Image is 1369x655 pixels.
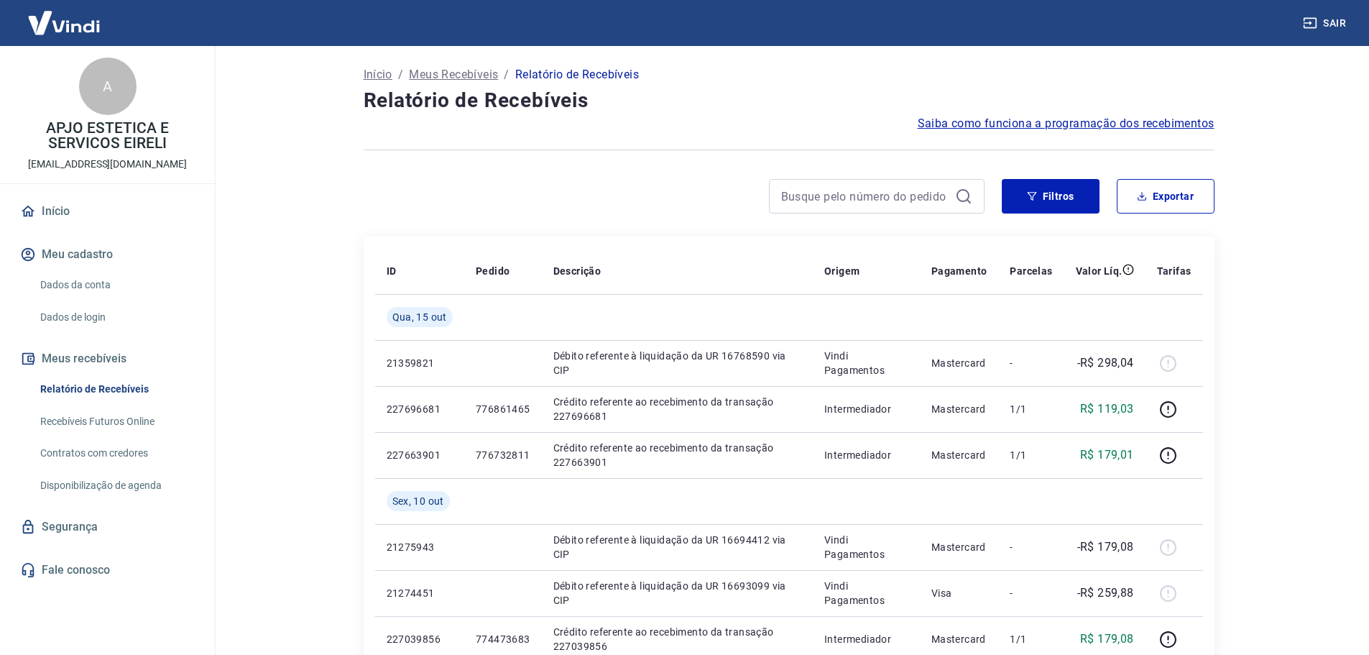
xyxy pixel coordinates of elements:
[824,579,908,608] p: Vindi Pagamentos
[34,270,198,300] a: Dados da conta
[931,632,987,646] p: Mastercard
[824,349,908,377] p: Vindi Pagamentos
[476,402,530,416] p: 776861465
[1010,632,1052,646] p: 1/1
[392,310,447,324] span: Qua, 15 out
[504,66,509,83] p: /
[34,471,198,500] a: Disponibilização de agenda
[824,264,859,278] p: Origem
[34,439,198,468] a: Contratos com credores
[1010,356,1052,370] p: -
[931,448,987,462] p: Mastercard
[17,343,198,375] button: Meus recebíveis
[1010,264,1052,278] p: Parcelas
[824,448,908,462] p: Intermediador
[409,66,498,83] a: Meus Recebíveis
[1010,448,1052,462] p: 1/1
[918,115,1214,132] a: Saiba como funciona a programação dos recebimentos
[364,66,392,83] a: Início
[553,264,601,278] p: Descrição
[476,264,510,278] p: Pedido
[1080,400,1134,418] p: R$ 119,03
[931,586,987,600] p: Visa
[387,264,397,278] p: ID
[17,511,198,543] a: Segurança
[553,349,802,377] p: Débito referente à liquidação da UR 16768590 via CIP
[11,121,203,151] p: APJO ESTETICA E SERVICOS EIRELI
[34,407,198,436] a: Recebíveis Futuros Online
[553,395,802,423] p: Crédito referente ao recebimento da transação 227696681
[398,66,403,83] p: /
[28,157,187,172] p: [EMAIL_ADDRESS][DOMAIN_NAME]
[476,632,530,646] p: 774473683
[1010,540,1052,554] p: -
[1076,264,1123,278] p: Valor Líq.
[17,1,111,45] img: Vindi
[781,185,949,207] input: Busque pelo número do pedido
[1080,631,1134,648] p: R$ 179,08
[387,632,453,646] p: 227039856
[392,494,444,508] span: Sex, 10 out
[931,264,987,278] p: Pagamento
[17,239,198,270] button: Meu cadastro
[824,402,908,416] p: Intermediador
[17,554,198,586] a: Fale conosco
[824,632,908,646] p: Intermediador
[931,540,987,554] p: Mastercard
[387,540,453,554] p: 21275943
[553,441,802,470] p: Crédito referente ao recebimento da transação 227663901
[387,356,453,370] p: 21359821
[387,448,453,462] p: 227663901
[17,196,198,227] a: Início
[79,58,137,115] div: A
[1010,402,1052,416] p: 1/1
[824,533,908,562] p: Vindi Pagamentos
[387,402,453,416] p: 227696681
[1157,264,1191,278] p: Tarifas
[553,625,802,654] p: Crédito referente ao recebimento da transação 227039856
[515,66,639,83] p: Relatório de Recebíveis
[1080,446,1134,464] p: R$ 179,01
[553,579,802,608] p: Débito referente à liquidação da UR 16693099 via CIP
[364,86,1214,115] h4: Relatório de Recebíveis
[931,356,987,370] p: Mastercard
[1077,539,1134,556] p: -R$ 179,08
[476,448,530,462] p: 776732811
[1010,586,1052,600] p: -
[34,303,198,332] a: Dados de login
[1117,179,1214,214] button: Exportar
[34,375,198,404] a: Relatório de Recebíveis
[553,533,802,562] p: Débito referente à liquidação da UR 16694412 via CIP
[387,586,453,600] p: 21274451
[1077,354,1134,372] p: -R$ 298,04
[1077,585,1134,602] p: -R$ 259,88
[931,402,987,416] p: Mastercard
[1002,179,1100,214] button: Filtros
[1300,10,1352,37] button: Sair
